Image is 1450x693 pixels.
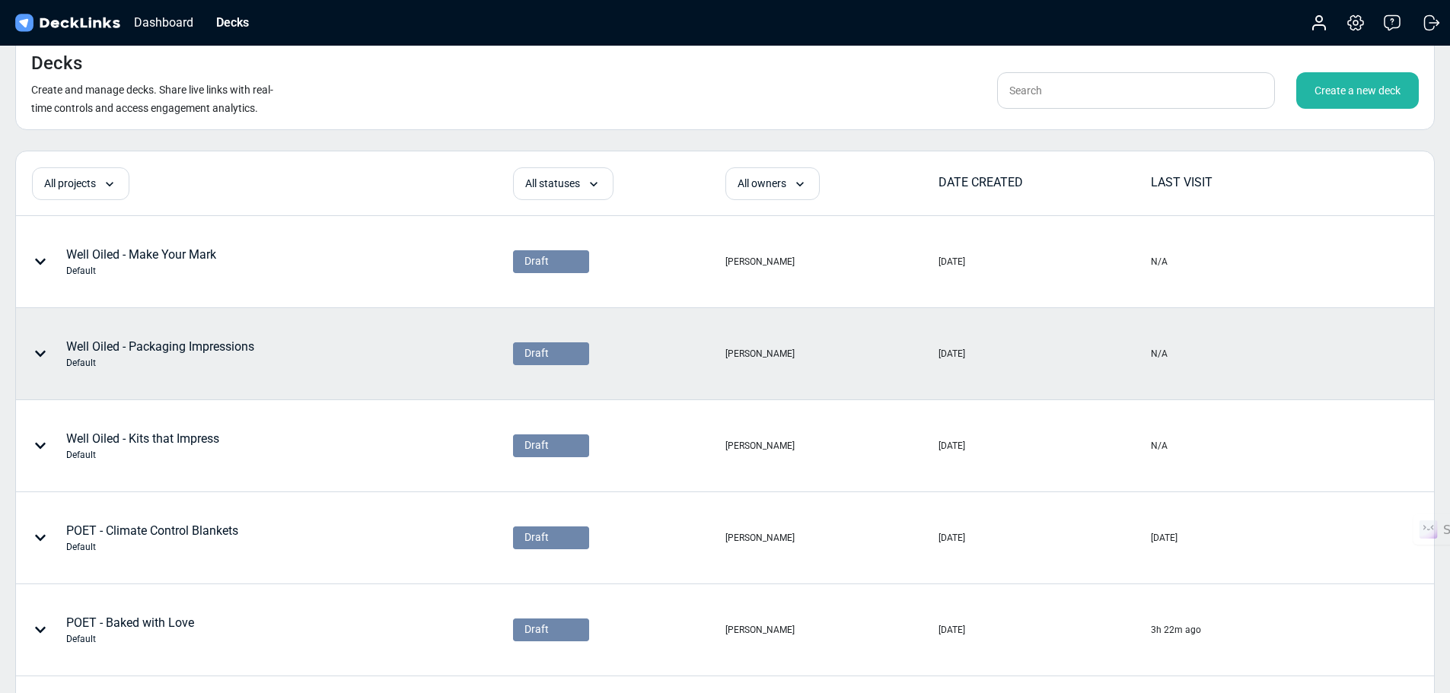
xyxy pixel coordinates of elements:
div: Default [66,356,254,370]
div: Well Oiled - Kits that Impress [66,430,219,462]
div: Create a new deck [1296,72,1419,109]
div: N/A [1151,347,1168,361]
span: Draft [524,529,549,545]
small: Create and manage decks. Share live links with real-time controls and access engagement analytics. [31,84,273,114]
div: [DATE] [939,531,965,545]
div: All statuses [513,167,613,200]
div: Decks [209,13,257,32]
span: Draft [524,437,549,453]
div: Default [66,448,219,462]
div: POET - Baked with Love [66,614,194,646]
span: Draft [524,253,549,269]
div: Default [66,264,216,278]
div: [PERSON_NAME] [725,255,795,269]
div: N/A [1151,439,1168,453]
div: Default [66,540,238,554]
div: All owners [725,167,820,200]
div: [PERSON_NAME] [725,439,795,453]
h4: Decks [31,52,82,75]
div: [PERSON_NAME] [725,347,795,361]
div: Default [66,632,194,646]
div: Well Oiled - Packaging Impressions [66,338,254,370]
span: Draft [524,345,549,361]
div: N/A [1151,255,1168,269]
div: [DATE] [1151,531,1178,545]
div: All projects [32,167,129,200]
div: [PERSON_NAME] [725,531,795,545]
div: LAST VISIT [1151,173,1362,192]
div: [DATE] [939,623,965,637]
div: Well Oiled - Make Your Mark [66,246,216,278]
div: [DATE] [939,347,965,361]
div: Dashboard [126,13,201,32]
div: 3h 22m ago [1151,623,1201,637]
div: [PERSON_NAME] [725,623,795,637]
input: Search [997,72,1275,109]
span: Draft [524,621,549,637]
img: DeckLinks [12,12,123,34]
div: [DATE] [939,255,965,269]
div: DATE CREATED [939,173,1149,192]
div: POET - Climate Control Blankets [66,522,238,554]
div: [DATE] [939,439,965,453]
